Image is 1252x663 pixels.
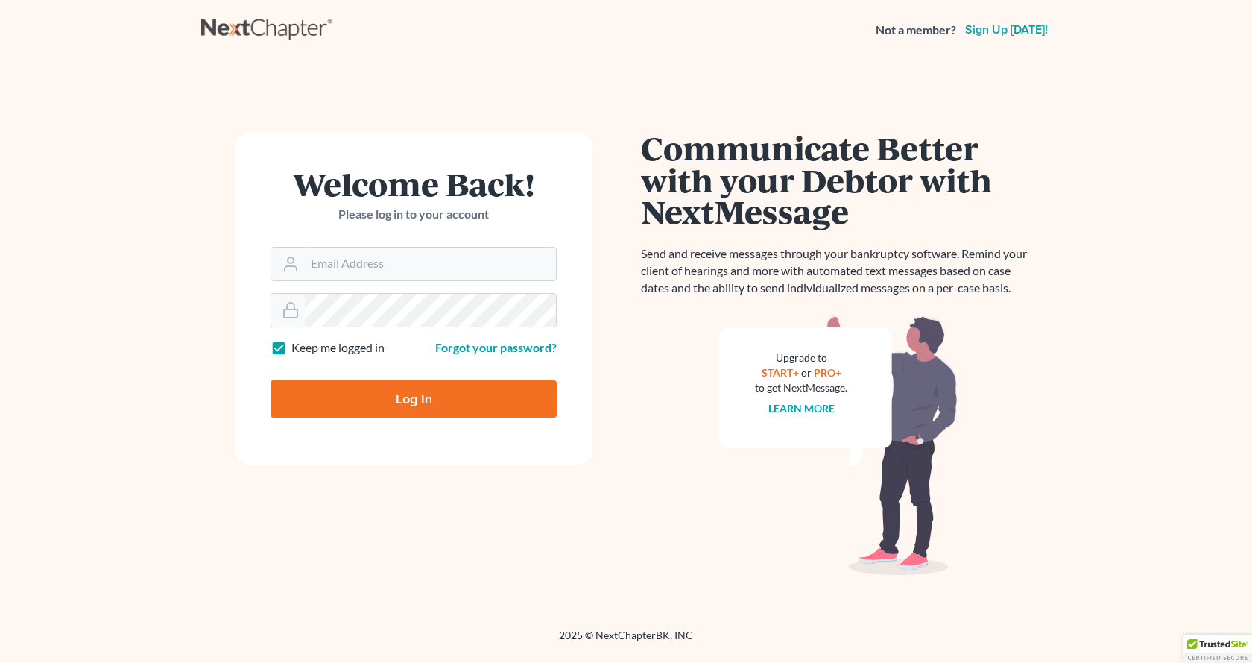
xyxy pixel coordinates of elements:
[271,206,557,223] p: Please log in to your account
[801,366,812,379] span: or
[762,366,799,379] a: START+
[305,248,556,280] input: Email Address
[876,22,956,39] strong: Not a member?
[291,339,385,356] label: Keep me logged in
[271,380,557,418] input: Log In
[641,132,1036,227] h1: Communicate Better with your Debtor with NextMessage
[962,24,1051,36] a: Sign up [DATE]!
[768,402,835,415] a: Learn more
[1183,635,1252,663] div: TrustedSite Certified
[755,351,847,365] div: Upgrade to
[271,168,557,200] h1: Welcome Back!
[755,380,847,395] div: to get NextMessage.
[814,366,841,379] a: PRO+
[719,315,958,576] img: nextmessage_bg-59042aed3d76b12b5cd301f8e5b87938c9018125f34e5fa2b7a6b67550977c72.svg
[201,628,1051,655] div: 2025 © NextChapterBK, INC
[435,340,557,354] a: Forgot your password?
[641,245,1036,297] p: Send and receive messages through your bankruptcy software. Remind your client of hearings and mo...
